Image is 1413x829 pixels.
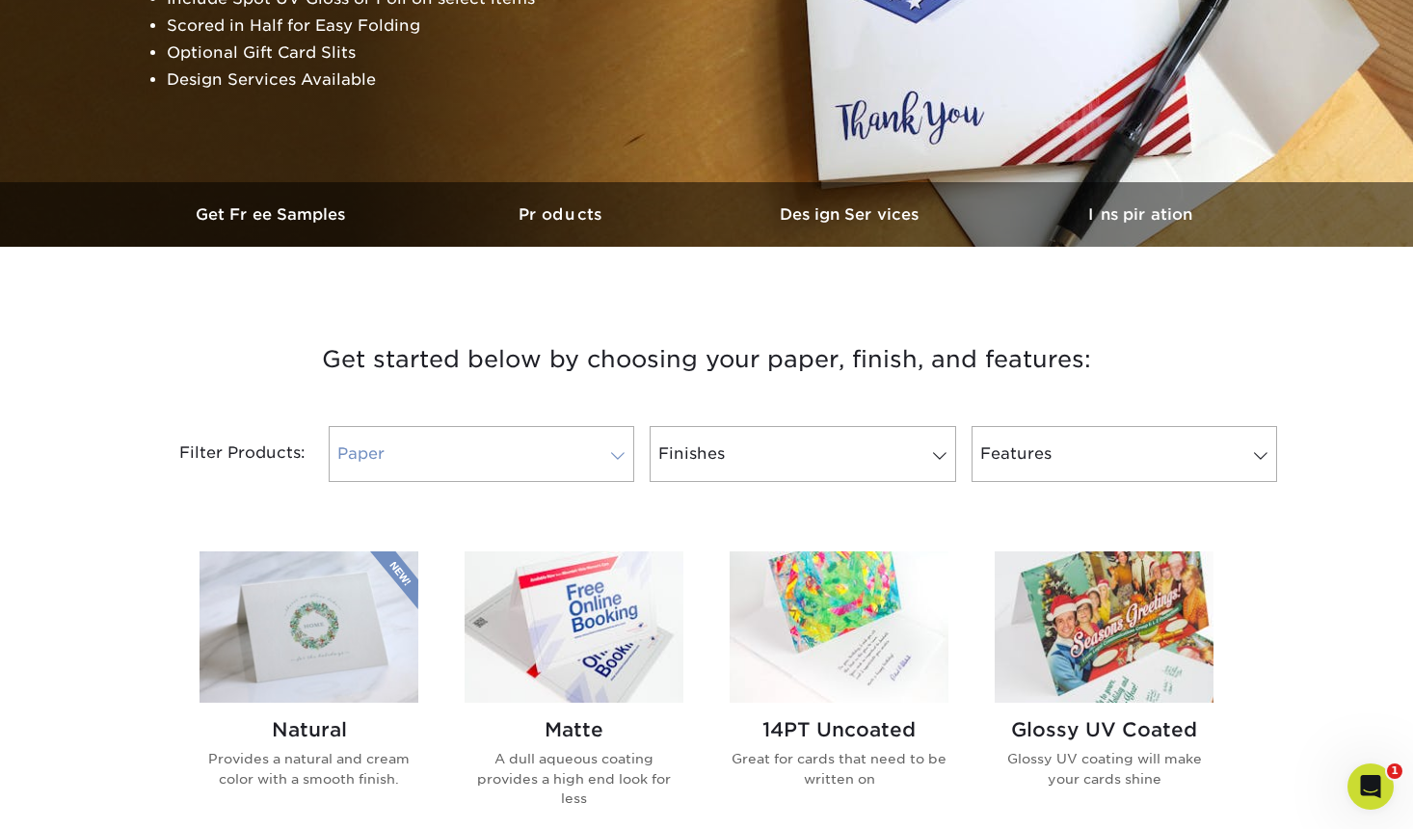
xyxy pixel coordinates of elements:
li: Design Services Available [167,67,633,94]
h3: Get started below by choosing your paper, finish, and features: [143,316,1270,403]
h3: Get Free Samples [128,205,417,224]
img: Glossy UV Coated Greeting Cards [995,551,1213,703]
a: Features [972,426,1277,482]
h2: 14PT Uncoated [730,718,948,741]
a: Products [417,182,706,247]
h2: Natural [200,718,418,741]
p: Glossy UV coating will make your cards shine [995,749,1213,789]
iframe: Intercom live chat [1347,763,1394,810]
a: Inspiration [996,182,1285,247]
img: Matte Greeting Cards [465,551,683,703]
a: Design Services [706,182,996,247]
li: Optional Gift Card Slits [167,40,633,67]
h3: Inspiration [996,205,1285,224]
a: Get Free Samples [128,182,417,247]
img: New Product [370,551,418,609]
p: Great for cards that need to be written on [730,749,948,789]
div: Filter Products: [128,426,321,482]
p: Provides a natural and cream color with a smooth finish. [200,749,418,789]
h2: Matte [465,718,683,741]
a: Finishes [650,426,955,482]
li: Scored in Half for Easy Folding [167,13,633,40]
h3: Products [417,205,706,224]
h3: Design Services [706,205,996,224]
h2: Glossy UV Coated [995,718,1213,741]
a: Paper [329,426,634,482]
p: A dull aqueous coating provides a high end look for less [465,749,683,808]
img: 14PT Uncoated Greeting Cards [730,551,948,703]
img: Natural Greeting Cards [200,551,418,703]
span: 1 [1387,763,1402,779]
